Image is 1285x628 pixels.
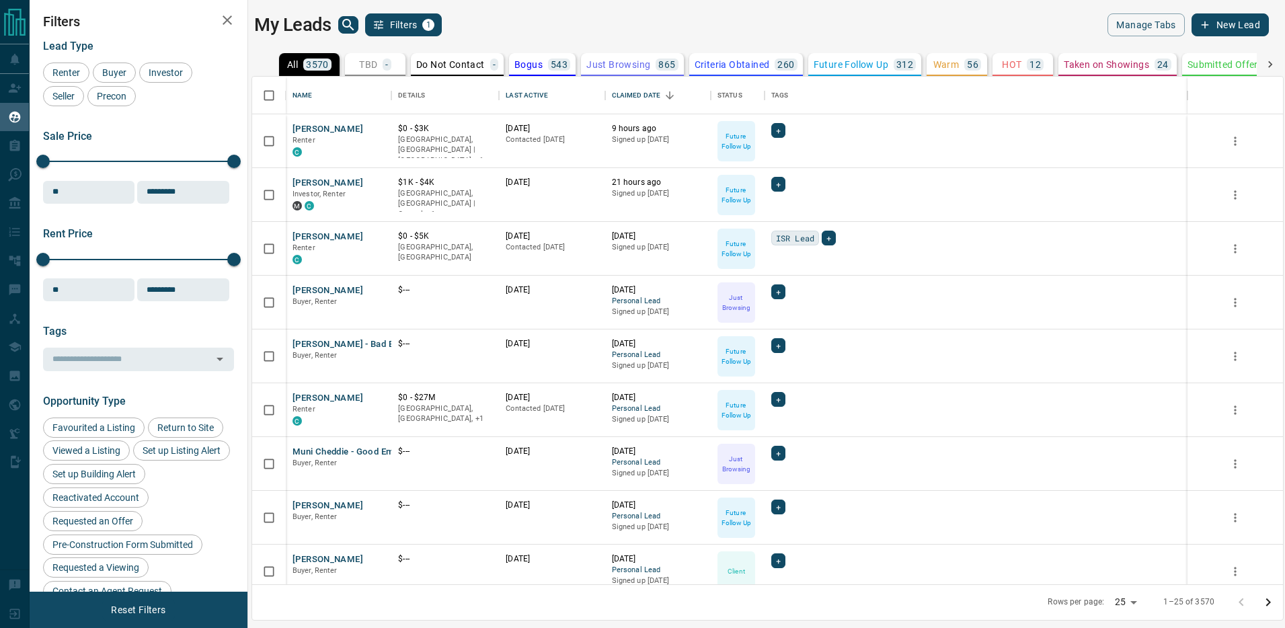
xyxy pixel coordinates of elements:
span: Buyer, Renter [293,297,338,306]
p: 3570 [306,60,329,69]
div: Return to Site [148,418,223,438]
div: + [771,284,785,299]
div: Investor [139,63,192,83]
button: more [1225,292,1245,313]
p: 56 [967,60,978,69]
span: + [776,446,781,460]
div: Claimed Date [605,77,711,114]
p: [DATE] [506,231,598,242]
div: Precon [87,86,136,106]
div: Set up Listing Alert [133,440,230,461]
button: Filters1 [365,13,442,36]
span: 1 [424,20,433,30]
p: Signed up [DATE] [612,307,704,317]
span: + [776,124,781,137]
span: Seller [48,91,79,102]
button: [PERSON_NAME] [293,231,363,243]
div: Renter [43,63,89,83]
p: Future Follow Up [719,508,754,528]
button: more [1225,131,1245,151]
p: 24 [1157,60,1169,69]
div: mrloft.ca [293,201,302,210]
div: Requested a Viewing [43,557,149,578]
button: Manage Tabs [1107,13,1184,36]
p: - [493,60,496,69]
div: condos.ca [293,147,302,157]
p: $--- [398,553,492,565]
p: [DATE] [506,446,598,457]
div: 25 [1109,592,1142,612]
div: Viewed a Listing [43,440,130,461]
div: + [822,231,836,245]
div: + [771,553,785,568]
p: [DATE] [506,284,598,296]
span: Renter [293,243,315,252]
button: [PERSON_NAME] [293,177,363,190]
button: Reset Filters [102,598,174,621]
p: 1–25 of 3570 [1163,596,1214,608]
div: Set up Building Alert [43,464,145,484]
div: Seller [43,86,84,106]
button: [PERSON_NAME] [293,553,363,566]
div: Pre-Construction Form Submitted [43,535,202,555]
p: 12 [1029,60,1041,69]
p: [DATE] [506,553,598,565]
p: $--- [398,500,492,511]
button: [PERSON_NAME] - Bad Email [293,338,410,351]
div: Status [711,77,765,114]
p: Signed up [DATE] [612,414,704,425]
div: + [771,338,785,353]
p: [DATE] [612,392,704,403]
span: Personal Lead [612,511,704,522]
p: Contacted [DATE] [506,403,598,414]
span: Buyer [98,67,131,78]
span: Personal Lead [612,296,704,307]
p: [DATE] [506,500,598,511]
button: more [1225,346,1245,366]
span: Lead Type [43,40,93,52]
p: Toronto [398,134,492,166]
p: Client [728,566,745,576]
div: Tags [765,77,1187,114]
p: Future Follow Up [719,400,754,420]
button: Go to next page [1255,589,1282,616]
div: Details [398,77,425,114]
button: [PERSON_NAME] [293,284,363,297]
p: All [287,60,298,69]
button: more [1225,454,1245,474]
p: Future Follow Up [814,60,888,69]
button: [PERSON_NAME] [293,500,363,512]
div: Reactivated Account [43,487,149,508]
p: Bogus [514,60,543,69]
div: Tags [771,77,789,114]
p: [DATE] [612,231,704,242]
div: Name [286,77,391,114]
div: condos.ca [293,255,302,264]
button: more [1225,400,1245,420]
p: $--- [398,284,492,296]
div: + [771,123,785,138]
p: Submitted Offer [1187,60,1258,69]
p: [DATE] [612,500,704,511]
span: Buyer, Renter [293,566,338,575]
div: + [771,177,785,192]
button: more [1225,185,1245,205]
div: Favourited a Listing [43,418,145,438]
p: $0 - $27M [398,392,492,403]
p: $0 - $3K [398,123,492,134]
p: [DATE] [612,338,704,350]
p: [DATE] [612,284,704,296]
p: Just Browsing [586,60,650,69]
button: Open [210,350,229,368]
div: condos.ca [305,201,314,210]
p: Signed up [DATE] [612,188,704,199]
p: Criteria Obtained [695,60,770,69]
p: $--- [398,446,492,457]
h1: My Leads [254,14,332,36]
p: Signed up [DATE] [612,468,704,479]
p: Toronto [398,403,492,424]
p: [DATE] [506,338,598,350]
button: search button [338,16,358,34]
span: Return to Site [153,422,219,433]
span: Personal Lead [612,350,704,361]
